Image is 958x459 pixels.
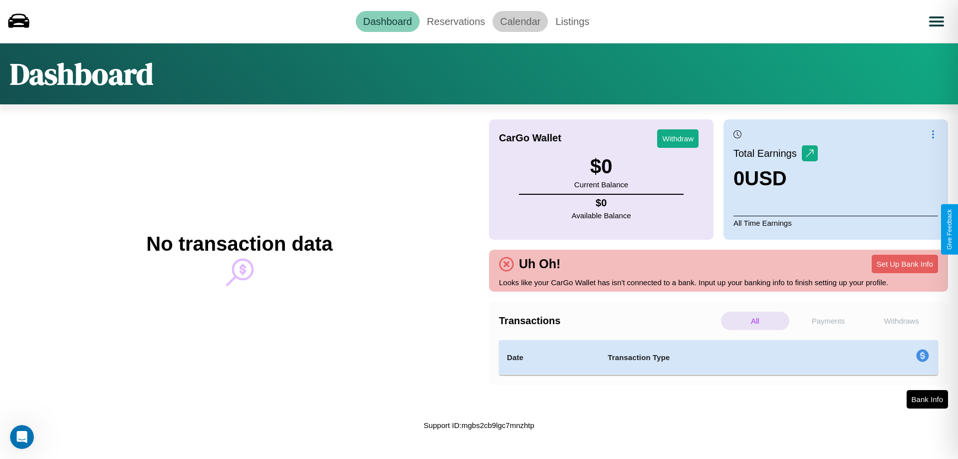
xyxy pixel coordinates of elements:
p: Support ID: mgbs2cb9lgc7mnzhtp [424,419,534,432]
h2: No transaction data [146,233,332,255]
p: Withdraws [867,312,936,330]
button: Withdraw [657,129,699,148]
p: Total Earnings [733,144,802,162]
h3: 0 USD [733,167,818,190]
button: Open menu [923,7,951,35]
h4: Date [507,352,592,364]
a: Listings [548,11,597,32]
a: Dashboard [356,11,420,32]
h3: $ 0 [574,155,628,178]
div: Give Feedback [946,209,953,250]
h4: Uh Oh! [514,257,565,271]
a: Calendar [492,11,548,32]
p: Looks like your CarGo Wallet has isn't connected to a bank. Input up your banking info to finish ... [499,276,938,289]
p: All [721,312,789,330]
button: Bank Info [907,390,948,409]
table: simple table [499,340,938,375]
p: Current Balance [574,178,628,191]
h1: Dashboard [10,53,153,94]
p: Available Balance [572,209,631,222]
h4: CarGo Wallet [499,132,561,144]
a: Reservations [420,11,493,32]
h4: Transaction Type [608,352,834,364]
iframe: Intercom live chat [10,425,34,449]
h4: $ 0 [572,197,631,209]
button: Set Up Bank Info [872,255,938,273]
p: Payments [794,312,863,330]
p: All Time Earnings [733,216,938,230]
h4: Transactions [499,315,718,327]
